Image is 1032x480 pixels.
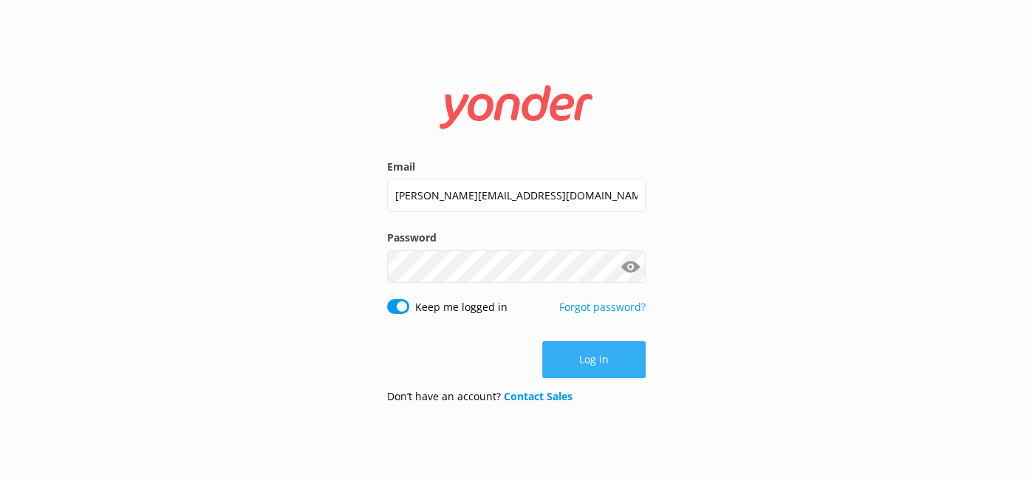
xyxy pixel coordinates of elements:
label: Keep me logged in [415,299,508,315]
p: Don’t have an account? [387,388,573,405]
label: Password [387,230,646,246]
a: Forgot password? [559,300,646,314]
input: user@emailaddress.com [387,179,646,212]
a: Contact Sales [504,389,573,403]
button: Log in [542,341,646,378]
label: Email [387,159,646,175]
button: Show password [616,252,646,281]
